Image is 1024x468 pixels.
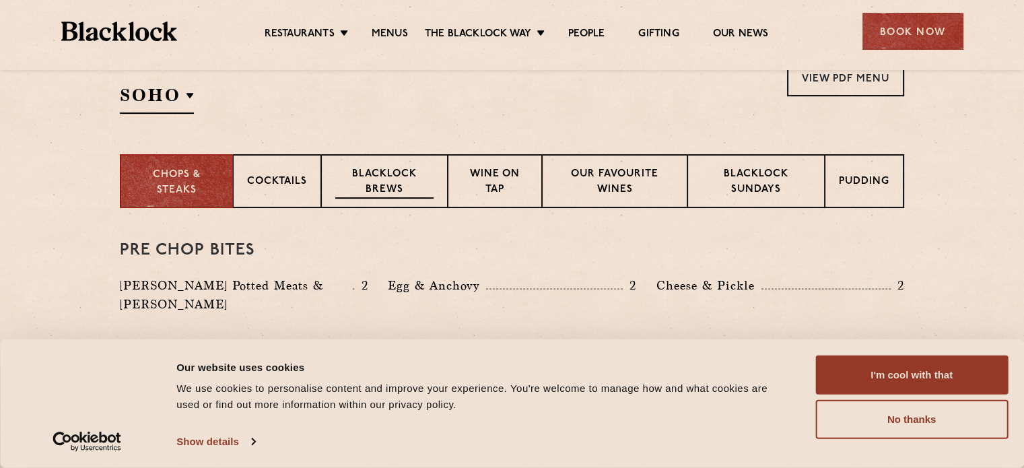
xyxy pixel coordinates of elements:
a: Menus [372,28,408,42]
p: Cocktails [247,174,307,191]
p: 2 [354,277,368,294]
a: Gifting [638,28,679,42]
h2: SOHO [120,83,194,114]
p: Wine on Tap [462,167,528,199]
a: Restaurants [265,28,335,42]
div: We use cookies to personalise content and improve your experience. You're welcome to manage how a... [176,380,785,413]
button: I'm cool with that [815,356,1008,395]
a: The Blacklock Way [425,28,531,42]
a: People [568,28,605,42]
h3: Pre Chop Bites [120,242,904,259]
p: Our favourite wines [556,167,673,199]
img: BL_Textured_Logo-footer-cropped.svg [61,22,178,41]
a: Our News [713,28,769,42]
div: Book Now [862,13,963,50]
p: [PERSON_NAME] Potted Meats & [PERSON_NAME] [120,276,353,314]
p: Pudding [839,174,889,191]
a: View PDF Menu [787,59,904,96]
p: Cheese & Pickle [656,276,761,295]
p: 2 [891,277,904,294]
button: No thanks [815,400,1008,439]
a: Show details [176,432,254,452]
p: Chops & Steaks [135,168,219,198]
p: Egg & Anchovy [388,276,486,295]
p: 2 [623,277,636,294]
p: Blacklock Brews [335,167,434,199]
div: Our website uses cookies [176,359,785,375]
p: Blacklock Sundays [702,167,811,199]
a: Usercentrics Cookiebot - opens in a new window [28,432,146,452]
